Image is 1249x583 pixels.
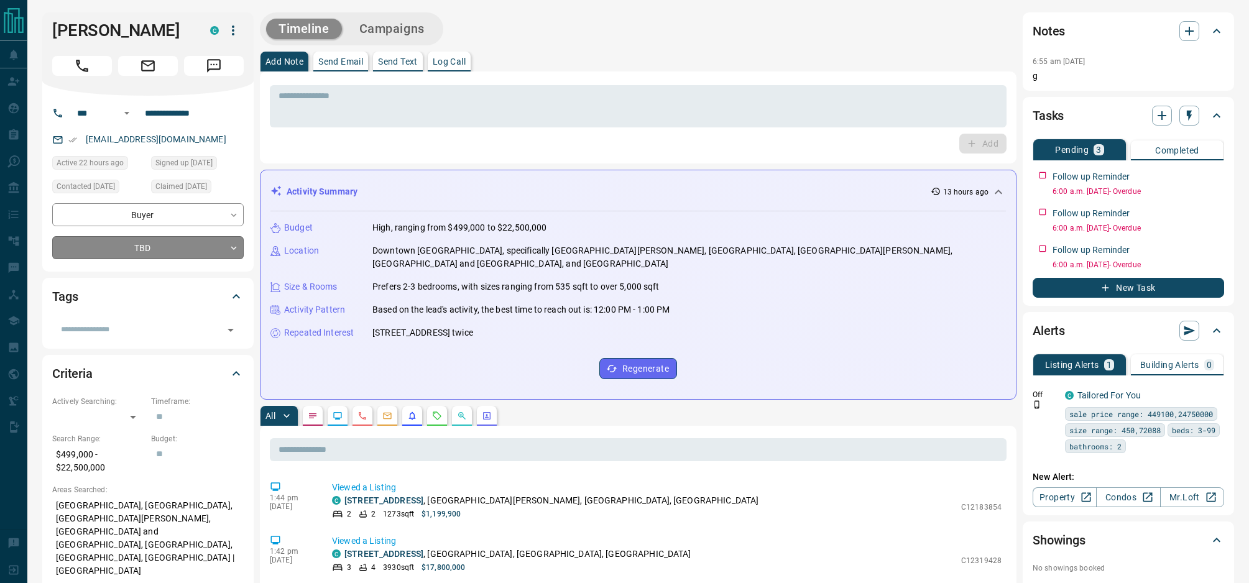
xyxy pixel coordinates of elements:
p: Viewed a Listing [332,481,1002,494]
p: , [GEOGRAPHIC_DATA], [GEOGRAPHIC_DATA], [GEOGRAPHIC_DATA] [344,548,691,561]
p: $17,800,000 [422,562,465,573]
p: Pending [1055,145,1089,154]
span: bathrooms: 2 [1069,440,1122,452]
p: Send Text [378,57,418,66]
svg: Opportunities [457,411,467,421]
p: 0 [1207,360,1212,369]
a: Tailored For You [1077,390,1141,400]
div: Alerts [1033,316,1224,346]
h1: [PERSON_NAME] [52,21,191,40]
div: Sun Aug 17 2025 [52,156,145,173]
a: [STREET_ADDRESS] [344,495,423,505]
p: g [1033,70,1224,83]
p: Search Range: [52,433,145,444]
div: Sun Aug 17 2025 [151,156,244,173]
div: TBD [52,236,244,259]
div: Notes [1033,16,1224,46]
p: Send Email [318,57,363,66]
p: 1:42 pm [270,547,313,556]
p: Timeframe: [151,396,244,407]
p: Prefers 2-3 bedrooms, with sizes ranging from 535 sqft to over 5,000 sqft [372,280,660,293]
p: Off [1033,389,1058,400]
svg: Agent Actions [482,411,492,421]
p: [DATE] [270,556,313,564]
p: 6:00 a.m. [DATE] - Overdue [1053,186,1224,197]
span: Call [52,56,112,76]
a: [EMAIL_ADDRESS][DOMAIN_NAME] [86,134,226,144]
p: C12183854 [961,502,1002,513]
svg: Requests [432,411,442,421]
p: Based on the lead's activity, the best time to reach out is: 12:00 PM - 1:00 PM [372,303,670,316]
div: Showings [1033,525,1224,555]
p: Budget [284,221,313,234]
p: [GEOGRAPHIC_DATA], [GEOGRAPHIC_DATA], [GEOGRAPHIC_DATA][PERSON_NAME], [GEOGRAPHIC_DATA] and [GEOG... [52,495,244,581]
svg: Push Notification Only [1033,400,1041,409]
span: Signed up [DATE] [155,157,213,169]
div: Criteria [52,359,244,388]
p: 1 [1107,360,1112,369]
p: Repeated Interest [284,326,354,339]
span: Claimed [DATE] [155,180,207,193]
span: size range: 450,72088 [1069,424,1161,436]
div: condos.ca [332,496,341,505]
p: 4 [371,562,376,573]
p: 6:00 a.m. [DATE] - Overdue [1053,223,1224,234]
a: Condos [1096,487,1160,507]
div: Sun Aug 17 2025 [52,180,145,197]
h2: Notes [1033,21,1065,41]
p: Listing Alerts [1045,360,1099,369]
p: Completed [1155,146,1199,155]
svg: Listing Alerts [407,411,417,421]
p: [DATE] [270,502,313,511]
button: Open [222,321,239,339]
span: Active 22 hours ago [57,157,124,169]
svg: Notes [308,411,318,421]
h2: Showings [1033,530,1085,550]
p: Viewed a Listing [332,535,1002,548]
p: Areas Searched: [52,484,244,495]
button: Timeline [266,19,342,39]
p: 1:44 pm [270,493,313,502]
div: condos.ca [210,26,219,35]
p: Follow up Reminder [1053,207,1130,220]
p: Activity Pattern [284,303,345,316]
p: $499,000 - $22,500,000 [52,444,145,478]
p: Location [284,244,319,257]
h2: Alerts [1033,321,1065,341]
a: Mr.Loft [1160,487,1224,507]
p: , [GEOGRAPHIC_DATA][PERSON_NAME], [GEOGRAPHIC_DATA], [GEOGRAPHIC_DATA] [344,494,758,507]
button: Open [119,106,134,121]
span: beds: 3-99 [1172,424,1215,436]
button: Campaigns [347,19,437,39]
button: New Task [1033,278,1224,298]
p: 6:55 am [DATE] [1033,57,1085,66]
svg: Emails [382,411,392,421]
div: Tasks [1033,101,1224,131]
p: No showings booked [1033,562,1224,574]
div: condos.ca [332,549,341,558]
h2: Tasks [1033,106,1064,126]
div: condos.ca [1065,391,1074,400]
p: 6:00 a.m. [DATE] - Overdue [1053,259,1224,270]
p: Actively Searching: [52,396,145,407]
a: Property [1033,487,1097,507]
svg: Calls [357,411,367,421]
h2: Criteria [52,364,93,383]
h2: Tags [52,287,78,306]
p: Add Note [265,57,303,66]
p: Activity Summary [287,185,357,198]
p: 1273 sqft [383,508,414,520]
p: All [265,411,275,420]
p: New Alert: [1033,471,1224,484]
span: sale price range: 449100,24750000 [1069,408,1213,420]
p: Size & Rooms [284,280,338,293]
span: Email [118,56,178,76]
p: 2 [347,508,351,520]
div: Sun Aug 17 2025 [151,180,244,197]
p: 3 [347,562,351,573]
p: Follow up Reminder [1053,244,1130,257]
button: Regenerate [599,358,677,379]
span: Contacted [DATE] [57,180,115,193]
p: C12319428 [961,555,1002,566]
p: $1,199,900 [422,508,461,520]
